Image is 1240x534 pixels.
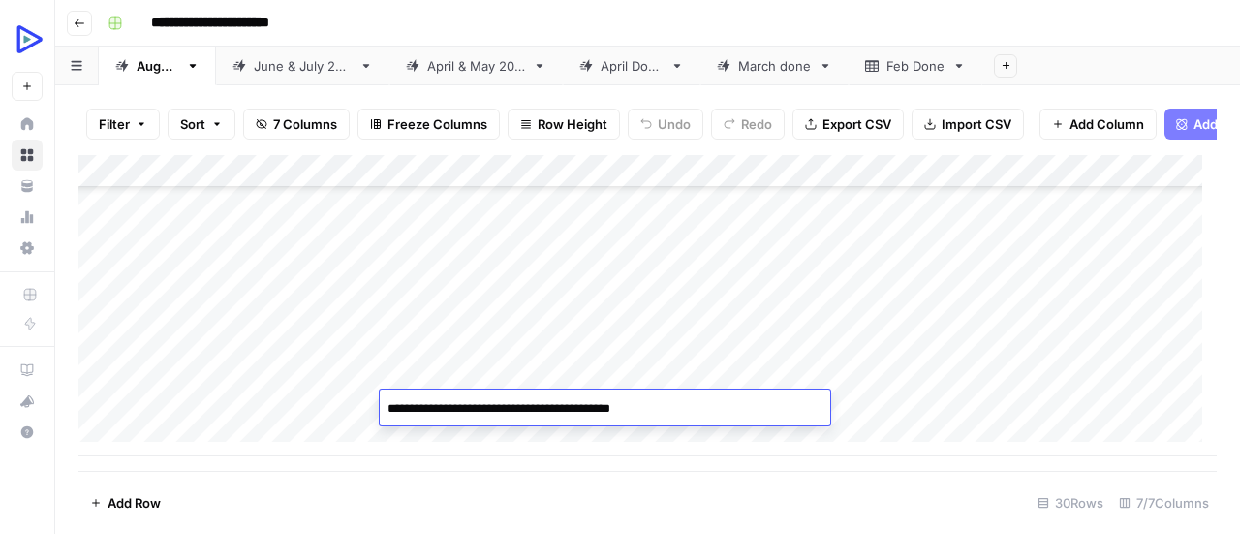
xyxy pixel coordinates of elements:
button: Freeze Columns [357,109,500,140]
a: April Done [563,47,700,85]
a: Browse [12,140,43,171]
div: March done [738,56,811,76]
div: Feb Done [886,56,945,76]
span: Freeze Columns [387,114,487,134]
button: Sort [168,109,235,140]
div: [DATE] & [DATE] [427,56,525,76]
a: March done [700,47,849,85]
a: Settings [12,233,43,264]
div: 30 Rows [1030,487,1111,518]
span: Import CSV [942,114,1011,134]
button: Filter [86,109,160,140]
span: 7 Columns [273,114,337,134]
button: Undo [628,109,703,140]
span: Row Height [538,114,607,134]
a: Feb Done [849,47,982,85]
div: [DATE] [137,56,178,76]
span: Sort [180,114,205,134]
a: [DATE] & [DATE] [389,47,563,85]
a: [DATE] & [DATE] [216,47,389,85]
button: Row Height [508,109,620,140]
a: Usage [12,202,43,233]
button: Add Column [1039,109,1157,140]
button: Redo [711,109,785,140]
a: Your Data [12,171,43,202]
span: Add Row [108,493,161,513]
span: Redo [741,114,772,134]
button: Workspace: OpenReplay [12,16,43,64]
a: AirOps Academy [12,355,43,386]
span: Undo [658,114,691,134]
button: 7 Columns [243,109,350,140]
span: Filter [99,114,130,134]
span: Export CSV [822,114,891,134]
div: What's new? [13,387,42,416]
button: Add Row [78,487,172,518]
button: Import CSV [912,109,1024,140]
button: What's new? [12,386,43,417]
a: [DATE] [99,47,216,85]
div: April Done [601,56,663,76]
div: [DATE] & [DATE] [254,56,352,76]
button: Export CSV [792,109,904,140]
button: Help + Support [12,417,43,448]
img: OpenReplay Logo [12,22,46,57]
span: Add Column [1069,114,1144,134]
a: Home [12,109,43,140]
div: 7/7 Columns [1111,487,1217,518]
